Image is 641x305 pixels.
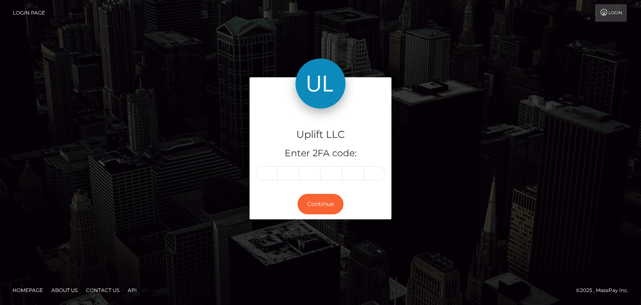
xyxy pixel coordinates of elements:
[256,147,385,160] h5: Enter 2FA code:
[48,284,81,297] a: About Us
[576,286,635,295] div: © 2025 , MassPay Inc.
[124,284,140,297] a: API
[13,4,45,22] a: Login Page
[256,127,385,142] h4: Uplift LLC
[295,58,346,109] img: Uplift LLC
[298,194,343,214] button: Continue
[595,4,627,22] a: Login
[83,284,123,297] a: Contact Us
[9,284,46,297] a: Homepage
